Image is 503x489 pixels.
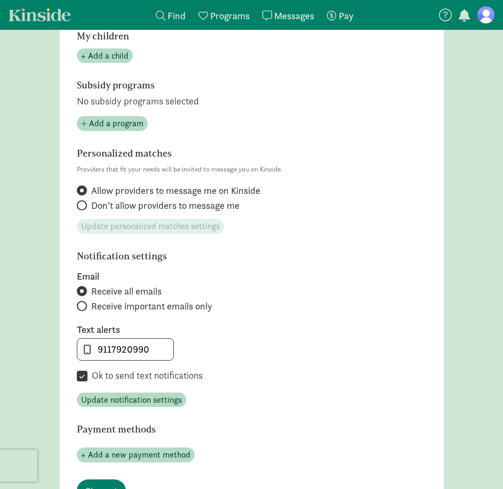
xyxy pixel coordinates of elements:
[77,31,370,42] h6: My children
[91,300,212,313] span: Receive important emails only
[81,394,182,406] span: Update notification settings
[91,199,239,212] span: Don't allow providers to message me
[77,270,427,283] label: Email
[77,323,427,336] label: Text alerts
[77,163,427,176] p: Providers that fit your needs will be invited to message you on Kinside.
[87,369,203,382] label: Ok to send text notifications
[77,424,370,435] h6: Payment methods
[274,10,314,22] span: Messages
[77,447,195,462] button: + Add a new payment method
[77,148,370,159] h6: Personalized matches
[91,184,260,197] span: Allow providers to message me on Kinside
[77,339,173,360] input: 555-555-5555
[77,80,370,91] h6: Subsidy programs
[77,116,148,131] button: Add a program
[81,449,190,461] span: + Add a new payment method
[91,285,162,298] span: Receive all emails
[81,220,220,233] span: Update personalized matches settings
[167,10,186,22] span: Find
[77,219,224,234] button: Update personalized matches settings
[339,10,354,22] span: Pay
[210,10,250,22] span: Programs
[77,95,427,108] p: No subsidy programs selected
[77,393,186,407] button: Update notification settings
[77,251,370,262] h6: Notification settings
[9,8,71,21] a: Kinside
[89,117,143,130] span: Add a program
[77,48,133,63] button: + Add a child
[81,50,129,62] span: + Add a child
